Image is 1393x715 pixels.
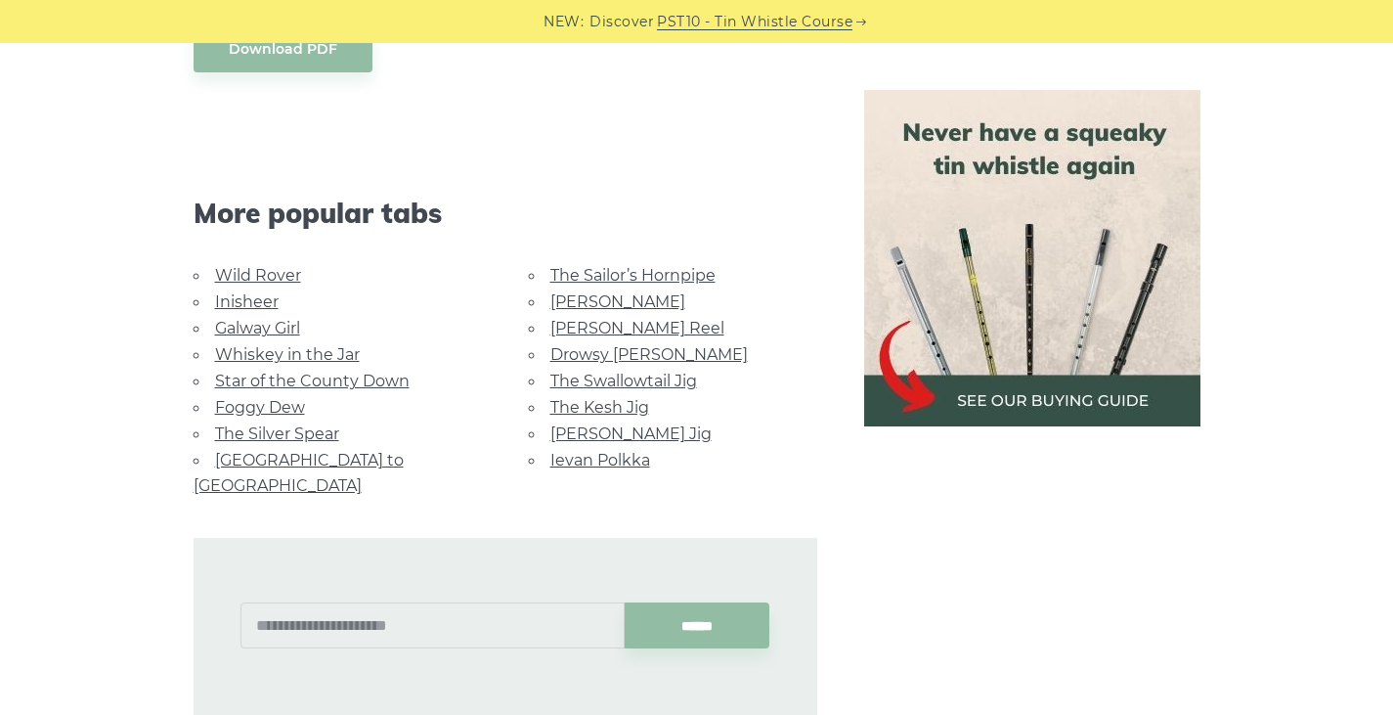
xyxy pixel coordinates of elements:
[864,90,1200,426] img: tin whistle buying guide
[215,425,339,443] a: The Silver Spear
[544,11,584,33] span: NEW:
[657,11,852,33] a: PST10 - Tin Whistle Course
[550,319,724,337] a: [PERSON_NAME] Reel
[194,451,404,495] a: [GEOGRAPHIC_DATA] to [GEOGRAPHIC_DATA]
[550,345,748,364] a: Drowsy [PERSON_NAME]
[550,398,649,417] a: The Kesh Jig
[194,197,817,230] span: More popular tabs
[215,398,305,417] a: Foggy Dew
[589,11,654,33] span: Discover
[550,292,685,311] a: [PERSON_NAME]
[550,266,716,285] a: The Sailor’s Hornpipe
[215,372,410,390] a: Star of the County Down
[215,292,279,311] a: Inisheer
[550,451,650,469] a: Ievan Polkka
[215,345,360,364] a: Whiskey in the Jar
[194,26,372,72] a: Download PDF
[550,372,697,390] a: The Swallowtail Jig
[550,425,712,443] a: [PERSON_NAME] Jig
[215,319,300,337] a: Galway Girl
[215,266,301,285] a: Wild Rover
